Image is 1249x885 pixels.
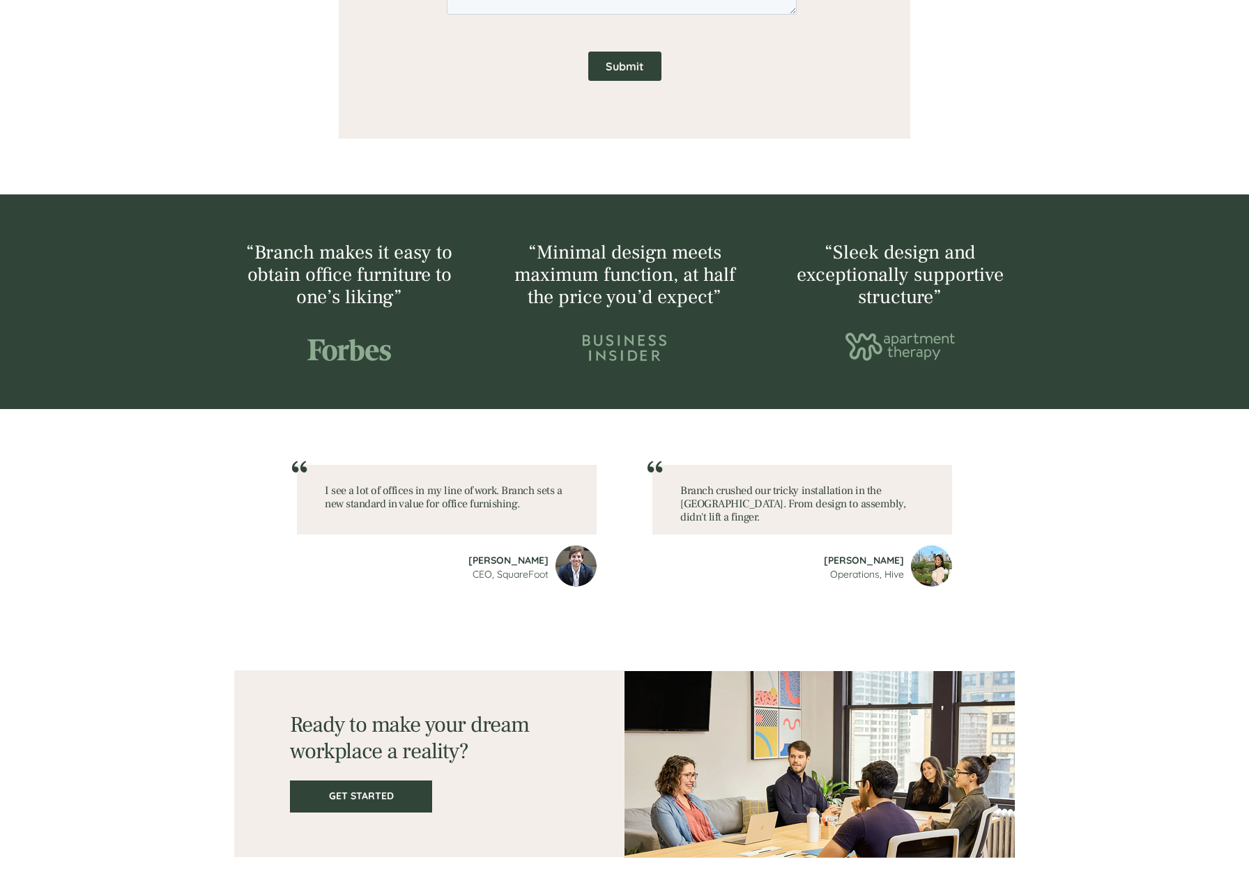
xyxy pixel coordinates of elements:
[824,554,904,567] span: [PERSON_NAME]
[290,780,432,813] a: GET STARTED
[246,240,452,309] span: “Branch makes it easy to obtain office furniture to one’s liking”
[291,790,431,802] span: GET STARTED
[290,710,529,766] span: Ready to make your dream workplace a reality?
[325,484,562,511] span: I see a lot of offices in my line of work. Branch sets a new standard in value for office furnish...
[141,271,215,300] input: Submit
[830,568,904,580] span: Operations, Hive
[797,240,1004,309] span: “Sleek design and exceptionally supportive structure”
[680,484,905,524] span: Branch crushed our tricky installation in the [GEOGRAPHIC_DATA]. From design to assembly, didn't ...
[514,240,735,309] span: “Minimal design meets maximum function, at half the price you’d expect”
[473,568,549,580] span: CEO, SquareFoot
[468,554,549,567] span: [PERSON_NAME]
